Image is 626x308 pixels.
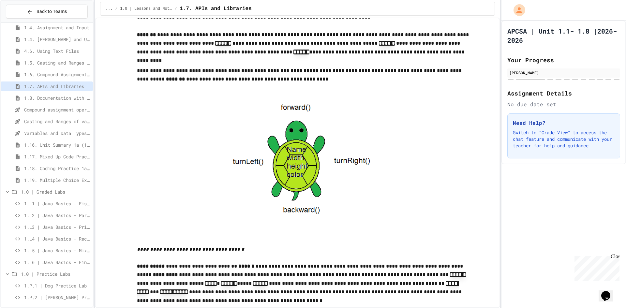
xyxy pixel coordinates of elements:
[509,70,618,76] div: [PERSON_NAME]
[6,5,88,19] button: Back to Teams
[24,294,90,301] span: 1.P.2 | [PERSON_NAME] Practice Lab
[24,200,90,207] span: 1.L1 | Java Basics - Fish Lab
[175,6,177,11] span: /
[507,100,620,108] div: No due date set
[24,36,90,43] span: 1.4. [PERSON_NAME] and User Input
[572,254,619,281] iframe: chat widget
[115,6,117,11] span: /
[24,224,90,230] span: 1.L3 | Java Basics - Printing Code Lab
[24,282,90,289] span: 1.P.1 | Dog Practice Lab
[24,59,90,66] span: 1.5. Casting and Ranges of Values
[21,271,90,277] span: 1.0 | Practice Labs
[513,119,615,127] h3: Need Help?
[24,235,90,242] span: 1.L4 | Java Basics - Rectangle Lab
[24,141,90,148] span: 1.16. Unit Summary 1a (1.1-1.6)
[24,106,90,113] span: Compound assignment operators - Quiz
[24,247,90,254] span: 1.L5 | Java Basics - Mixed Number Lab
[24,212,90,219] span: 1.L2 | Java Basics - Paragraphs Lab
[24,118,90,125] span: Casting and Ranges of variables - Quiz
[24,83,90,90] span: 1.7. APIs and Libraries
[180,5,252,13] span: 1.7. APIs and Libraries
[24,48,90,54] span: 4.6. Using Text Files
[599,282,619,301] iframe: chat widget
[24,177,90,183] span: 1.19. Multiple Choice Exercises for Unit 1a (1.1-1.6)
[24,71,90,78] span: 1.6. Compound Assignment Operators
[507,26,620,45] h1: APCSA | Unit 1.1- 1.8 |2026-2026
[106,6,113,11] span: ...
[24,259,90,266] span: 1.L6 | Java Basics - Final Calculator Lab
[24,130,90,137] span: Variables and Data Types - Quiz
[21,188,90,195] span: 1.0 | Graded Labs
[37,8,67,15] span: Back to Teams
[507,3,527,18] div: My Account
[24,95,90,101] span: 1.8. Documentation with Comments and Preconditions
[24,24,90,31] span: 1.4. Assignment and Input
[24,165,90,172] span: 1.18. Coding Practice 1a (1.1-1.6)
[24,153,90,160] span: 1.17. Mixed Up Code Practice 1.1-1.6
[513,129,615,149] p: Switch to "Grade View" to access the chat feature and communicate with your teacher for help and ...
[507,89,620,98] h2: Assignment Details
[120,6,172,11] span: 1.0 | Lessons and Notes
[3,3,45,41] div: Chat with us now!Close
[507,55,620,65] h2: Your Progress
